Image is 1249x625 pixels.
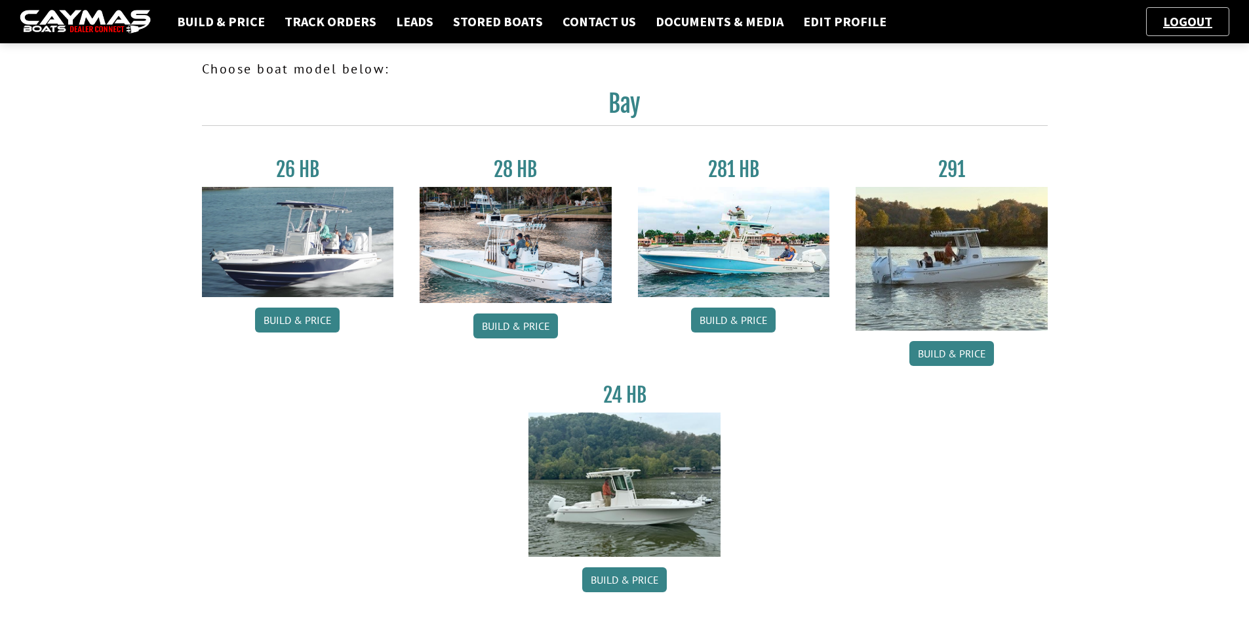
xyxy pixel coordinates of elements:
a: Edit Profile [797,13,893,30]
a: Build & Price [691,308,776,333]
a: Contact Us [556,13,643,30]
img: 28_hb_thumbnail_for_caymas_connect.jpg [420,187,612,303]
h3: 24 HB [528,383,721,407]
a: Build & Price [582,567,667,592]
h3: 26 HB [202,157,394,182]
a: Build & Price [170,13,271,30]
a: Stored Boats [446,13,549,30]
h3: 28 HB [420,157,612,182]
h2: Bay [202,89,1048,126]
a: Build & Price [255,308,340,333]
a: Documents & Media [649,13,790,30]
a: Build & Price [909,341,994,366]
a: Logout [1157,13,1219,30]
img: 26_new_photo_resized.jpg [202,187,394,297]
h3: 291 [856,157,1048,182]
img: 291_Thumbnail.jpg [856,187,1048,331]
a: Build & Price [473,313,558,338]
p: Choose boat model below: [202,59,1048,79]
a: Leads [389,13,440,30]
img: 24_HB_thumbnail.jpg [528,413,721,556]
img: 28-hb-twin.jpg [638,187,830,297]
img: caymas-dealer-connect-2ed40d3bc7270c1d8d7ffb4b79bf05adc795679939227970def78ec6f6c03838.gif [20,10,151,34]
a: Track Orders [278,13,383,30]
h3: 281 HB [638,157,830,182]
